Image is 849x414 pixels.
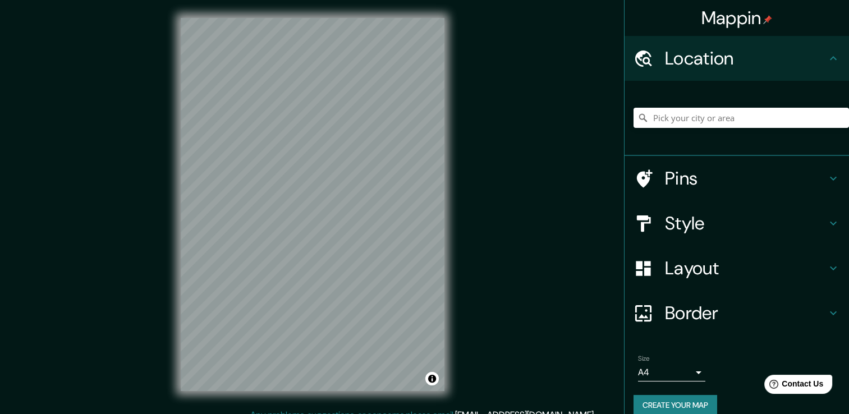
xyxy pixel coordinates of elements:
[625,156,849,201] div: Pins
[625,36,849,81] div: Location
[638,354,650,364] label: Size
[181,18,444,391] canvas: Map
[634,108,849,128] input: Pick your city or area
[749,370,837,402] iframe: Help widget launcher
[665,257,827,279] h4: Layout
[625,291,849,335] div: Border
[665,167,827,190] h4: Pins
[425,372,439,385] button: Toggle attribution
[638,364,705,381] div: A4
[665,47,827,70] h4: Location
[701,7,773,29] h4: Mappin
[625,201,849,246] div: Style
[665,302,827,324] h4: Border
[665,212,827,234] h4: Style
[625,246,849,291] div: Layout
[763,15,772,24] img: pin-icon.png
